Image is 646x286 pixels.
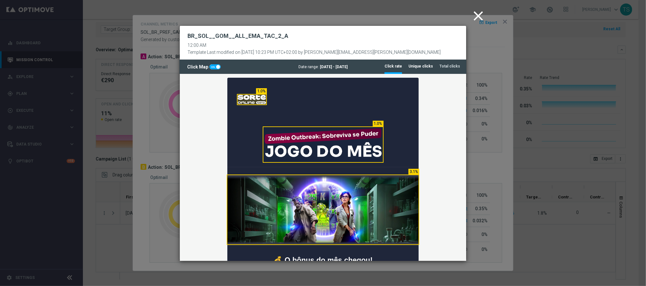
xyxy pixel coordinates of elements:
[298,65,319,69] span: Date range:
[408,64,433,69] tab-header: Unique clicks
[60,174,226,209] h1: 💰 O bônus do mês chegou! Aposte nos jogos selecionados e receba bônus exclusivos:
[187,64,209,69] span: Click Map
[439,64,460,69] tab-header: Total clicks
[187,32,288,40] h2: BR_SOL__GOM__ALL_EMA_TAC_2_A
[385,64,402,69] tab-header: Click rate
[320,65,348,69] span: [DATE] - [DATE]
[58,21,86,31] img: SORTE ONLINE
[470,8,486,24] i: close
[187,48,441,55] div: Template Last modified on [DATE] 10:23 PM UTC+02:00 by [PERSON_NAME][EMAIL_ADDRESS][PERSON_NAME][...
[187,43,441,48] div: 12:00 AM
[469,6,489,26] button: close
